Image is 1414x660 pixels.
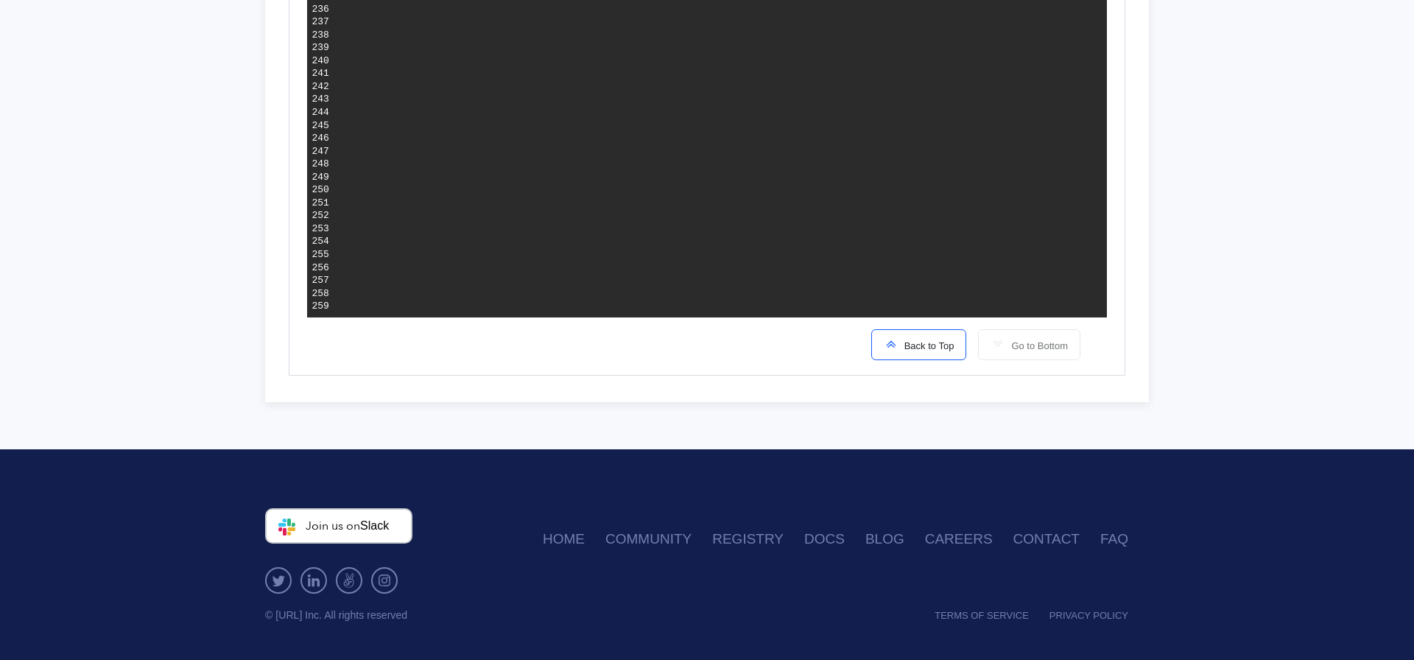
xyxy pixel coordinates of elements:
[1005,340,1068,351] span: Go to Bottom
[312,106,329,119] div: 244
[312,261,329,275] div: 256
[312,222,329,236] div: 253
[312,15,329,29] div: 237
[978,329,1080,360] button: Go to Bottom
[1100,523,1149,556] a: FAQ
[312,248,329,261] div: 255
[312,197,329,210] div: 251
[312,171,329,184] div: 249
[312,80,329,94] div: 242
[312,183,329,197] div: 250
[312,93,329,106] div: 243
[312,145,329,158] div: 247
[935,603,1049,629] a: Terms of Service
[312,300,329,313] div: 259
[312,158,329,171] div: 248
[312,55,329,68] div: 240
[312,132,329,145] div: 246
[360,519,389,532] span: Slack
[312,67,329,80] div: 241
[312,3,329,16] div: 236
[865,523,925,556] a: Blog
[265,608,707,623] div: © [URL] Inc. All rights reserved
[605,523,712,556] a: Community
[1013,523,1100,556] a: Contact
[312,235,329,248] div: 254
[871,329,967,360] button: Back to Top
[265,508,412,544] a: Join us onSlack
[543,523,605,556] a: Home
[804,523,865,556] a: Docs
[312,119,329,133] div: 245
[712,523,804,556] a: Registry
[312,41,329,55] div: 239
[991,337,1005,351] img: scroll-to-icon-light-gray.svg
[898,340,954,351] span: Back to Top
[1049,603,1149,629] a: Privacy Policy
[312,274,329,287] div: 257
[884,337,898,351] img: scroll-to-icon.svg
[925,523,1013,556] a: Careers
[312,287,329,301] div: 258
[312,29,329,42] div: 238
[312,209,329,222] div: 252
